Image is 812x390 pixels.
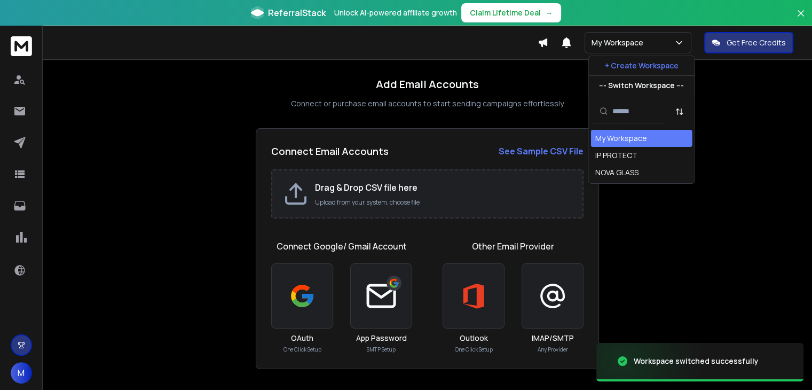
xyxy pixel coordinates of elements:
button: M [11,362,32,384]
h1: Connect Google/ Gmail Account [277,240,407,253]
h1: Add Email Accounts [376,77,479,92]
p: Get Free Credits [727,37,786,48]
h2: Connect Email Accounts [271,144,389,159]
h2: Drag & Drop CSV file here [315,181,572,194]
span: → [545,7,553,18]
p: Any Provider [538,346,568,354]
p: My Workspace [592,37,648,48]
button: Close banner [794,6,808,32]
p: Upload from your system, choose file [315,198,572,207]
h3: OAuth [291,333,313,344]
div: My Workspace [595,133,647,144]
p: + Create Workspace [605,60,679,71]
p: --- Switch Workspace --- [599,80,684,91]
p: One Click Setup [283,346,321,354]
button: Claim Lifetime Deal→ [461,3,561,22]
p: Connect or purchase email accounts to start sending campaigns effortlessly [291,98,564,109]
h1: Other Email Provider [472,240,554,253]
span: ReferralStack [268,6,326,19]
a: See Sample CSV File [499,145,584,158]
div: Workspace switched successfully [634,356,759,366]
h3: Outlook [460,333,488,344]
h3: IMAP/SMTP [532,333,574,344]
p: One Click Setup [455,346,493,354]
p: SMTP Setup [367,346,396,354]
div: IP PROTECT [595,150,637,161]
button: Get Free Credits [704,32,793,53]
div: NOVA GLASS [595,167,638,178]
button: + Create Workspace [589,56,695,75]
button: Sort by Sort A-Z [669,101,690,122]
p: Unlock AI-powered affiliate growth [334,7,457,18]
h3: App Password [356,333,407,344]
